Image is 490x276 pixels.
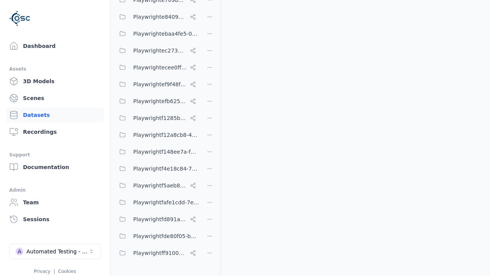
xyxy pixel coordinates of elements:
[6,74,104,89] a: 3D Models
[115,245,199,261] button: Playwrightff910033-c297-413c-9627-78f34a067480
[133,248,187,258] span: Playwrightff910033-c297-413c-9627-78f34a067480
[115,178,199,193] button: Playwrightf5aeb831-9105-46b5-9a9b-c943ac435ad3
[133,97,187,106] span: Playwrightefb6251a-f72e-4cb7-bc11-185fbdc8734c
[9,150,101,159] div: Support
[133,147,199,156] span: Playwrightf148ee7a-f6f0-478b-8659-42bd4a5eac88
[115,9,199,25] button: Playwrighte8409d5f-3a44-44cc-9d3a-6aa5a29a7491
[58,269,76,274] a: Cookies
[9,186,101,195] div: Admin
[9,64,101,74] div: Assets
[133,181,187,190] span: Playwrightf5aeb831-9105-46b5-9a9b-c943ac435ad3
[133,113,187,123] span: Playwrightf1285bef-0e1f-4916-a3c2-d80ed4e692e1
[6,159,104,175] a: Documentation
[54,269,55,274] span: |
[115,228,199,244] button: Playwrightfde80f05-b70d-4104-ad1c-b71865a0eedf
[133,232,199,241] span: Playwrightfde80f05-b70d-4104-ad1c-b71865a0eedf
[26,248,88,255] div: Automated Testing - Playwright
[115,110,199,126] button: Playwrightf1285bef-0e1f-4916-a3c2-d80ed4e692e1
[9,8,31,29] img: Logo
[115,144,199,159] button: Playwrightf148ee7a-f6f0-478b-8659-42bd4a5eac88
[133,63,187,72] span: Playwrightecee0ff0-2df5-41ca-bc9d-ef70750fb77f
[6,212,104,227] a: Sessions
[115,161,199,176] button: Playwrightf4e18c84-7c7e-4c28-bfa4-7be69262452c
[133,130,199,140] span: Playwrightf12a8cb8-44f5-4bf0-b292-721ddd8e7e42
[9,244,101,259] button: Select a workspace
[133,29,199,38] span: Playwrightebaa4fe5-0048-4b3d-873e-b2fbc8fb818f
[6,107,104,123] a: Datasets
[115,77,199,92] button: Playwrightef9f48f5-132c-420e-ba19-65a3bd8c2253
[115,26,199,41] button: Playwrightebaa4fe5-0048-4b3d-873e-b2fbc8fb818f
[133,46,187,55] span: Playwrightec273ffb-61ea-45e5-a16f-f2326c02251a
[133,80,187,89] span: Playwrightef9f48f5-132c-420e-ba19-65a3bd8c2253
[115,94,199,109] button: Playwrightefb6251a-f72e-4cb7-bc11-185fbdc8734c
[115,212,199,227] button: Playwrightfd891aa9-817c-4b53-b4a5-239ad8786b13
[6,90,104,106] a: Scenes
[34,269,50,274] a: Privacy
[133,12,187,21] span: Playwrighte8409d5f-3a44-44cc-9d3a-6aa5a29a7491
[115,60,199,75] button: Playwrightecee0ff0-2df5-41ca-bc9d-ef70750fb77f
[133,198,199,207] span: Playwrightfafe1cdd-7eb2-4390-bfe1-ed4773ecffac
[6,38,104,54] a: Dashboard
[115,195,199,210] button: Playwrightfafe1cdd-7eb2-4390-bfe1-ed4773ecffac
[133,215,187,224] span: Playwrightfd891aa9-817c-4b53-b4a5-239ad8786b13
[16,248,23,255] div: A
[115,43,199,58] button: Playwrightec273ffb-61ea-45e5-a16f-f2326c02251a
[133,164,199,173] span: Playwrightf4e18c84-7c7e-4c28-bfa4-7be69262452c
[115,127,199,143] button: Playwrightf12a8cb8-44f5-4bf0-b292-721ddd8e7e42
[6,124,104,140] a: Recordings
[6,195,104,210] a: Team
